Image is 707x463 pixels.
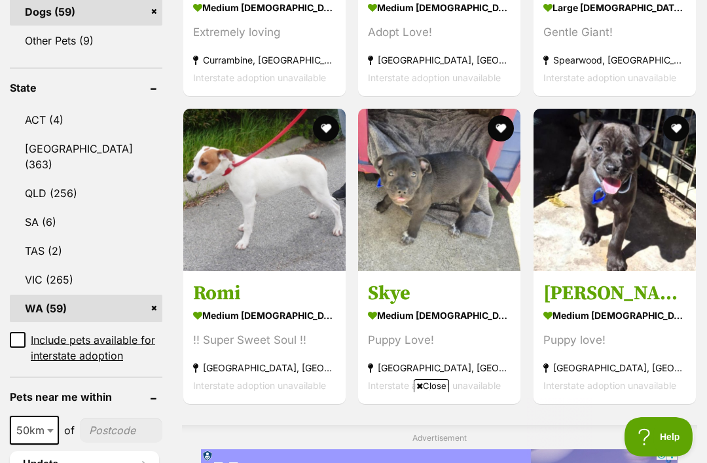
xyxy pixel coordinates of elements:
[543,72,676,83] span: Interstate adoption unavailable
[193,24,336,41] div: Extremely loving
[183,271,346,404] a: Romi medium [DEMOGRAPHIC_DATA] Dog !! Super Sweet Soul !! [GEOGRAPHIC_DATA], [GEOGRAPHIC_DATA] In...
[10,106,162,134] a: ACT (4)
[368,51,511,69] strong: [GEOGRAPHIC_DATA], [GEOGRAPHIC_DATA]
[64,422,75,438] span: of
[11,421,58,439] span: 50km
[543,359,686,377] strong: [GEOGRAPHIC_DATA], [GEOGRAPHIC_DATA]
[543,24,686,41] div: Gentle Giant!
[368,380,501,391] span: Interstate adoption unavailable
[10,332,162,363] a: Include pets available for interstate adoption
[358,109,520,271] img: Skye - Staffordshire Bull Terrier Dog
[10,82,162,94] header: State
[368,359,511,377] strong: [GEOGRAPHIC_DATA], [GEOGRAPHIC_DATA]
[543,380,676,391] span: Interstate adoption unavailable
[488,115,515,141] button: favourite
[543,331,686,349] div: Puppy love!
[193,359,336,377] strong: [GEOGRAPHIC_DATA], [GEOGRAPHIC_DATA]
[10,391,162,403] header: Pets near me within
[625,417,694,456] iframe: Help Scout Beacon - Open
[10,295,162,322] a: WA (59)
[313,115,339,141] button: favourite
[115,398,592,456] iframe: Advertisement
[368,24,511,41] div: Adopt Love!
[543,281,686,306] h3: [PERSON_NAME]
[10,179,162,207] a: QLD (256)
[193,72,326,83] span: Interstate adoption unavailable
[193,380,326,391] span: Interstate adoption unavailable
[183,109,346,271] img: Romi - Mixed breed Dog
[80,418,162,443] input: postcode
[10,208,162,236] a: SA (6)
[368,72,501,83] span: Interstate adoption unavailable
[663,115,689,141] button: favourite
[10,135,162,178] a: [GEOGRAPHIC_DATA] (363)
[358,271,520,404] a: Skye medium [DEMOGRAPHIC_DATA] Dog Puppy Love! [GEOGRAPHIC_DATA], [GEOGRAPHIC_DATA] Interstate ad...
[368,306,511,325] strong: medium [DEMOGRAPHIC_DATA] Dog
[193,306,336,325] strong: medium [DEMOGRAPHIC_DATA] Dog
[10,237,162,265] a: TAS (2)
[193,51,336,69] strong: Currambine, [GEOGRAPHIC_DATA]
[534,109,696,271] img: Elsie - Staffordshire Bull Terrier Dog
[193,331,336,349] div: !! Super Sweet Soul !!
[193,281,336,306] h3: Romi
[543,306,686,325] strong: medium [DEMOGRAPHIC_DATA] Dog
[10,416,59,445] span: 50km
[368,331,511,349] div: Puppy Love!
[10,27,162,54] a: Other Pets (9)
[1,1,12,12] img: consumer-privacy-logo.png
[31,332,162,363] span: Include pets available for interstate adoption
[543,51,686,69] strong: Spearwood, [GEOGRAPHIC_DATA]
[368,281,511,306] h3: Skye
[10,266,162,293] a: VIC (265)
[534,271,696,404] a: [PERSON_NAME] medium [DEMOGRAPHIC_DATA] Dog Puppy love! [GEOGRAPHIC_DATA], [GEOGRAPHIC_DATA] Inte...
[414,379,449,392] span: Close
